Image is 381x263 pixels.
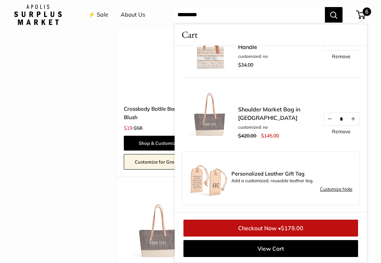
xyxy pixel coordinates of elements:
li: customized: no [238,124,316,130]
span: Personalized Leather Gift Tag [231,171,352,177]
a: View Cart [183,240,358,257]
span: $179.00 [281,225,303,232]
a: Shoulder Market Bag in [GEOGRAPHIC_DATA] [238,105,316,122]
a: Crossbody Bottle Bag in Blush [124,105,193,121]
input: Quantity [336,116,347,122]
a: Customize Note [320,185,352,194]
span: $19 [124,125,132,131]
span: Cart [182,28,198,42]
button: Decrease quantity by 1 [324,112,336,125]
a: Shop & Customize [124,136,193,151]
span: $145.00 [261,133,279,139]
span: 6 [363,7,371,16]
div: Add a customized, reusable leather tag. [231,171,352,185]
span: $34.00 [238,62,253,68]
a: Remove [332,54,351,59]
span: $420.00 [238,133,256,139]
button: Increase quantity by 1 [347,112,359,125]
a: Remove [332,129,351,134]
img: Luggage Tag [189,159,228,198]
a: About Us [121,10,145,20]
img: Apolis: Surplus Market [14,5,62,25]
a: ⚡️ Sale [88,10,108,20]
a: 6 [357,11,365,19]
img: description_Our first Chambray Shoulder Market Bag [182,85,238,141]
input: Search... [172,7,325,23]
span: $58 [134,125,142,131]
a: Checkout Now •$179.00 [183,220,358,237]
li: customized: no [238,53,316,60]
a: Customize for Groups [124,154,193,170]
button: Search [325,7,343,23]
